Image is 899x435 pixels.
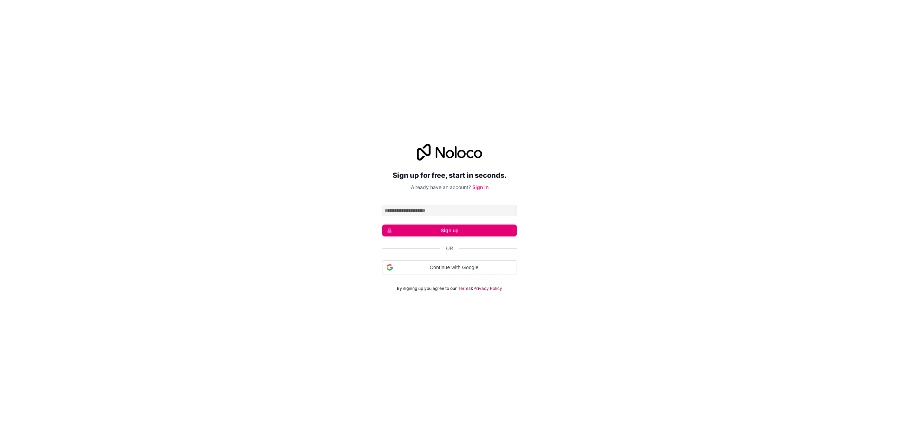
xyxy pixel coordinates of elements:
span: By signing up you agree to our [397,286,457,291]
span: Already have an account? [411,184,471,190]
h2: Sign up for free, start in seconds. [382,169,517,182]
span: Continue with Google [396,264,512,271]
a: Sign in [472,184,488,190]
button: Sign up [382,225,517,236]
a: Terms [458,286,471,291]
input: Email address [382,205,517,216]
span: & [471,286,473,291]
a: Privacy Policy [473,286,502,291]
div: Continue with Google [382,260,517,274]
span: Or [446,245,453,252]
